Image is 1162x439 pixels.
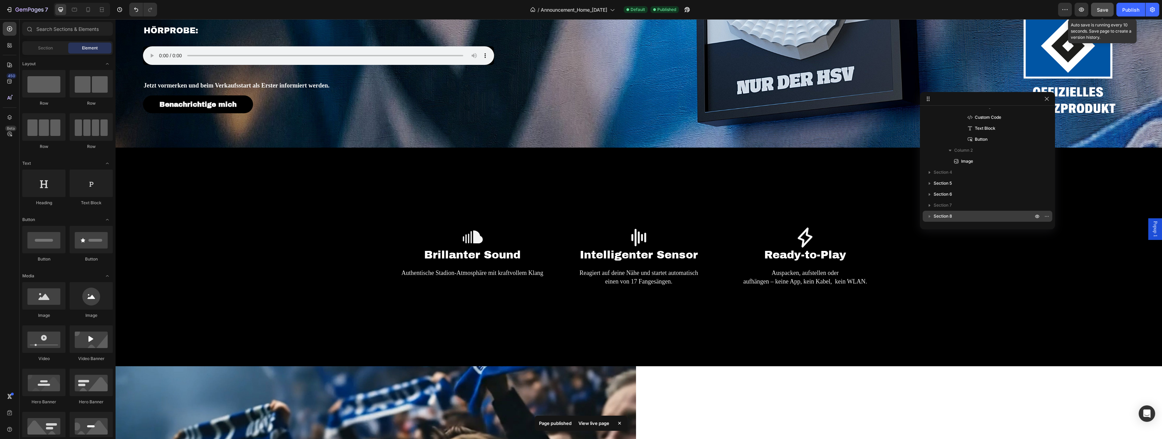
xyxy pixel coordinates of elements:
span: Toggle open [102,158,113,169]
span: Default [631,7,645,13]
p: Jetzt vormerken und beim Verkaufsstart als Erster informiert werden. [28,63,416,70]
span: Custom Code [975,114,1001,121]
div: Row [70,100,113,106]
p: Auspacken, aufstellen oder aufhängen – keine App, kein Kabel, kein WLAN. [610,250,769,267]
span: Hörprobe: [28,7,83,16]
p: Page published [539,420,572,427]
div: Button [70,256,113,262]
span: Announcement_Home_[DATE] [541,6,607,13]
span: Image [961,158,973,165]
span: / [538,6,539,13]
div: Row [70,143,113,150]
p: 7 [45,5,48,14]
span: Ready-to-Play [649,230,731,242]
span: Text Block [975,125,995,132]
span: Toggle open [102,270,113,281]
span: Save [1097,7,1108,13]
h2: Brillanter Sound [276,229,437,243]
iframe: Design area [116,19,1162,439]
span: Popup 1 [1036,202,1043,218]
button: Publish [1116,3,1145,16]
div: Image [22,312,65,319]
span: Published [657,7,676,13]
span: Column 2 [954,147,973,154]
p: Benachrichtige mich [44,80,121,90]
div: 450 [7,73,16,79]
input: Search Sections & Elements [22,22,113,36]
a: Benachrichtige mich [27,76,137,94]
span: Section 5 [934,180,952,187]
span: Section 8 [934,213,952,220]
div: Hero Banner [70,399,113,405]
p: Reagiert auf deine Nähe und startet automatisch einen von 17 Fangesängen. [459,250,587,267]
div: Video Banner [70,356,113,362]
span: Section [38,45,53,51]
span: Toggle open [102,214,113,225]
div: Beta [5,126,16,131]
span: Section 4 [934,169,952,176]
button: 7 [3,3,51,16]
div: Undo/Redo [129,3,157,16]
div: Text Block [70,200,113,206]
span: Button [975,136,987,143]
div: Heading [22,200,65,206]
div: Publish [1122,6,1139,13]
div: Image [70,312,113,319]
div: Row [22,100,65,106]
div: View live page [574,418,613,428]
span: Section 6 [934,191,952,198]
p: Authentische Stadion-Atmosphäre mit kraftvollem Klang [277,250,436,258]
span: Media [22,273,34,279]
div: Button [22,256,65,262]
span: Section 7 [934,202,952,209]
div: Hero Banner [22,399,65,405]
div: Row [22,143,65,150]
span: Text [22,160,31,166]
div: Video [22,356,65,362]
span: Toggle open [102,58,113,69]
span: Element [82,45,98,51]
h2: Intelligenter Sensor [443,229,603,243]
span: Button [22,217,35,223]
audio: Dein Browser unterstützt kein Audio. [27,27,379,46]
div: Open Intercom Messenger [1139,405,1155,422]
span: Layout [22,61,36,67]
button: Save [1091,3,1114,16]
